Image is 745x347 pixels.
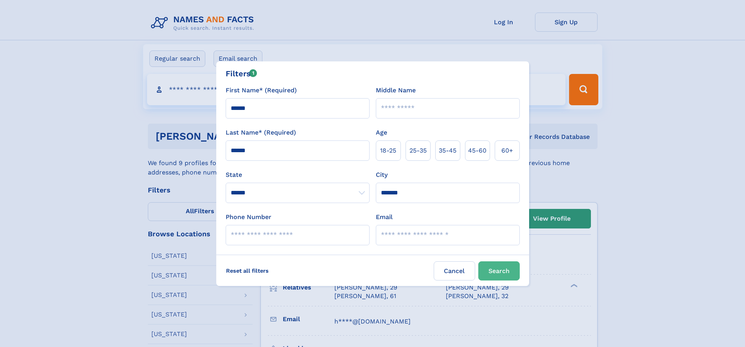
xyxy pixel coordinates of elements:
label: City [376,170,388,180]
label: Email [376,212,393,222]
span: 35‑45 [439,146,456,155]
label: Phone Number [226,212,271,222]
label: Cancel [434,261,475,280]
button: Search [478,261,520,280]
span: 18‑25 [380,146,396,155]
label: Last Name* (Required) [226,128,296,137]
div: Filters [226,68,257,79]
label: Reset all filters [221,261,274,280]
span: 60+ [501,146,513,155]
span: 25‑35 [409,146,427,155]
label: Age [376,128,387,137]
label: State [226,170,370,180]
span: 45‑60 [468,146,486,155]
label: Middle Name [376,86,416,95]
label: First Name* (Required) [226,86,297,95]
